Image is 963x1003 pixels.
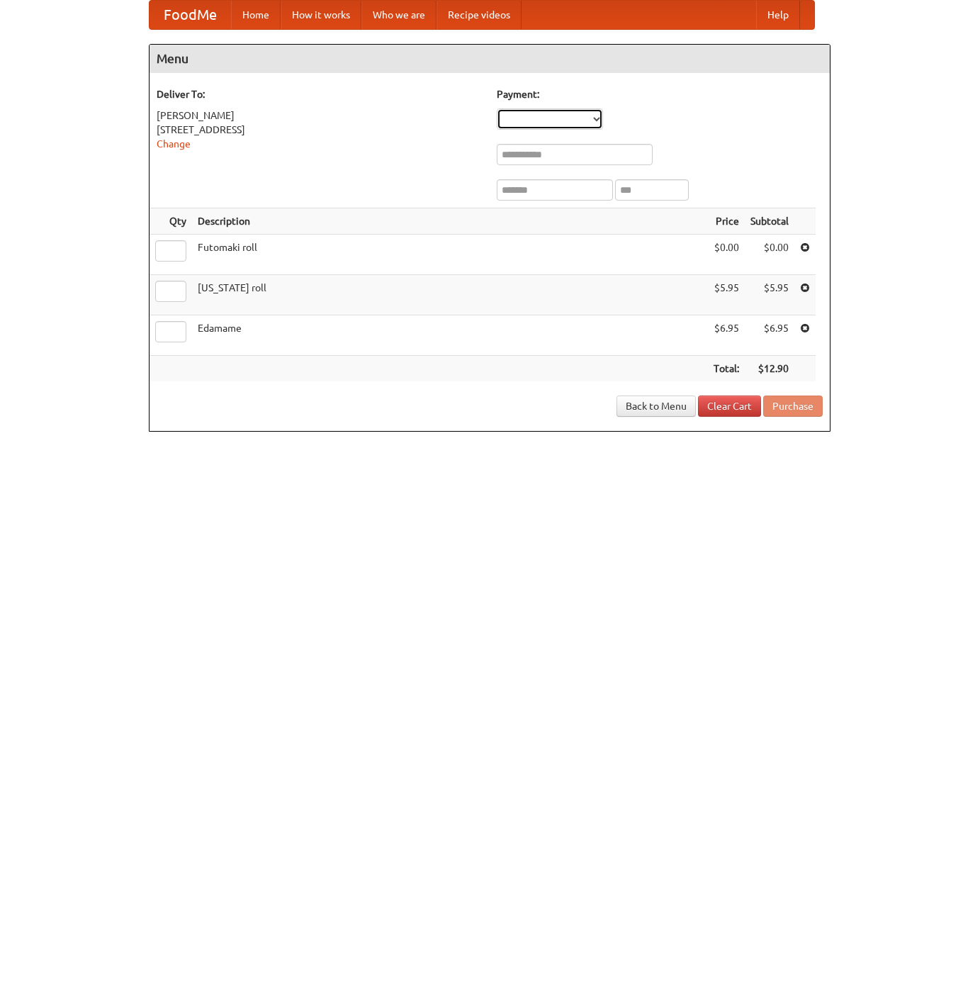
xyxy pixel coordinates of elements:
td: $0.00 [708,235,745,275]
th: $12.90 [745,356,794,382]
div: [STREET_ADDRESS] [157,123,483,137]
a: Clear Cart [698,396,761,417]
td: $5.95 [745,275,794,315]
h5: Deliver To: [157,87,483,101]
th: Qty [150,208,192,235]
div: [PERSON_NAME] [157,108,483,123]
th: Price [708,208,745,235]
th: Total: [708,356,745,382]
a: Back to Menu [616,396,696,417]
a: Who we are [361,1,437,29]
a: Change [157,138,191,150]
td: [US_STATE] roll [192,275,708,315]
a: FoodMe [150,1,231,29]
a: Home [231,1,281,29]
td: Futomaki roll [192,235,708,275]
button: Purchase [763,396,823,417]
td: Edamame [192,315,708,356]
h5: Payment: [497,87,823,101]
th: Subtotal [745,208,794,235]
td: $5.95 [708,275,745,315]
th: Description [192,208,708,235]
a: How it works [281,1,361,29]
td: $0.00 [745,235,794,275]
td: $6.95 [745,315,794,356]
h4: Menu [150,45,830,73]
a: Help [756,1,800,29]
a: Recipe videos [437,1,522,29]
td: $6.95 [708,315,745,356]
